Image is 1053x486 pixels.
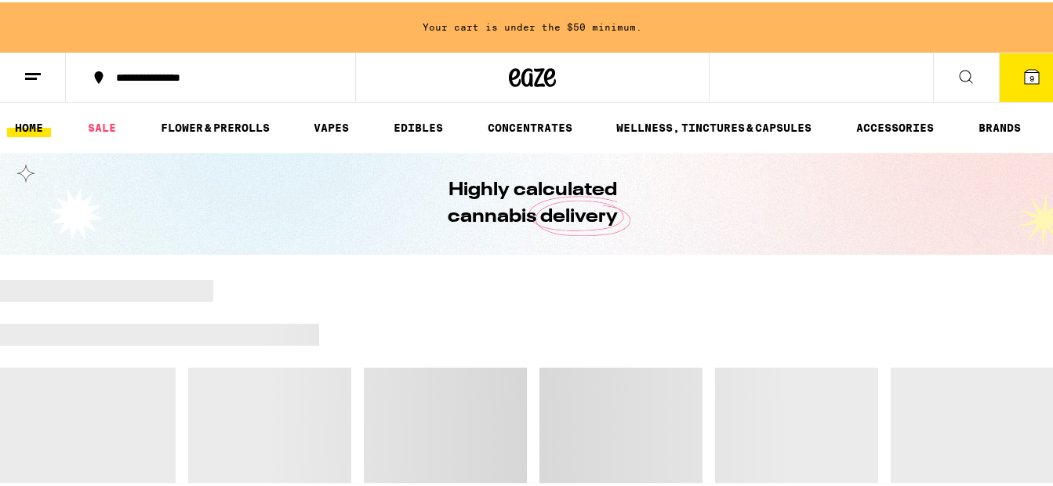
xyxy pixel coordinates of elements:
[8,20,55,65] img: smile_yellow.png
[608,116,819,135] a: WELLNESS, TINCTURES & CAPSULES
[74,89,264,121] div: Refer a friend with [PERSON_NAME]
[80,116,124,135] a: SALE
[145,12,752,125] div: Our live chat is currently down. For assistance, please email us at [EMAIL_ADDRESS][DOMAIN_NAME] ...
[49,30,111,89] img: smile_yellow.png
[306,116,357,135] a: VAPES
[386,116,451,135] a: EDIBLES
[59,123,75,140] img: star.png
[848,116,942,135] a: ACCESSORIES
[779,1,857,58] img: Vector.png
[408,56,609,105] button: Redirect to URL
[971,116,1029,135] button: BRANDS
[403,175,662,228] h1: Highly calculated cannabis delivery
[7,116,51,135] a: HOME
[566,133,583,151] img: 81f27c5c-57f6-44aa-9514-2feda04d171f.png
[1029,71,1034,81] span: 9
[746,65,802,114] img: Peace.png
[71,50,364,83] div: Give $30, Get $40!
[480,116,580,135] a: CONCENTRATES
[572,1,655,62] img: Vector.png
[153,116,278,135] a: FLOWER & PREROLLS
[641,34,649,35] img: support_desktop.png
